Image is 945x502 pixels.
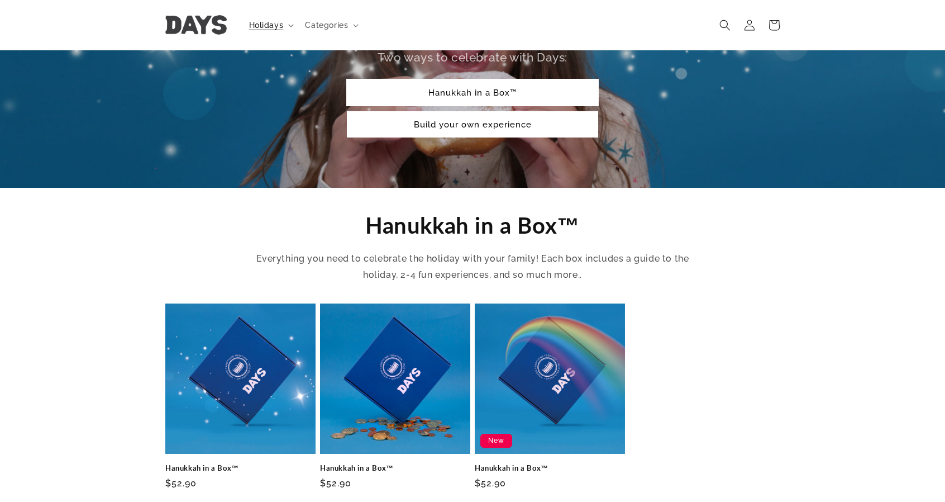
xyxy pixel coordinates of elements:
span: Hanukkah in a Box™ [365,212,580,239]
span: Two ways to celebrate with Days: [378,50,567,64]
summary: Search [713,13,737,37]
a: Hanukkah in a Box™ [347,79,598,106]
span: Categories [305,20,348,30]
a: Hanukkah in a Box™ [320,463,470,473]
a: Hanukkah in a Box™ [475,463,625,473]
summary: Categories [298,13,363,37]
summary: Holidays [242,13,299,37]
span: Holidays [249,20,284,30]
p: Everything you need to celebrate the holiday with your family! Each box includes a guide to the h... [255,251,690,283]
ul: Slider [165,304,780,500]
a: Hanukkah in a Box™ [165,463,316,473]
a: Build your own experience [347,111,598,138]
img: Days United [165,16,227,35]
